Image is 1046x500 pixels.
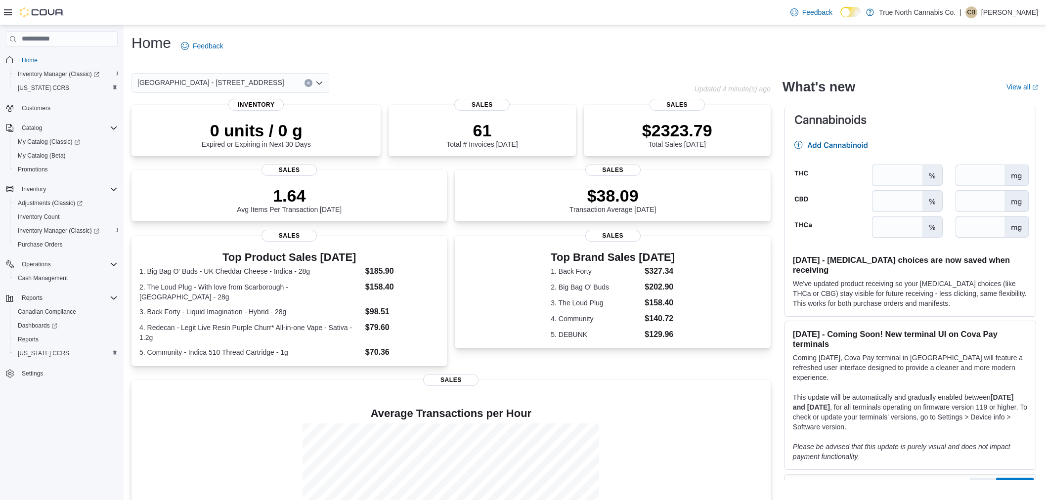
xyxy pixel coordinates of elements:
span: My Catalog (Beta) [14,150,118,162]
dd: $158.40 [645,297,675,309]
span: Dark Mode [840,17,841,18]
a: [US_STATE] CCRS [14,347,73,359]
dt: 5. DEBUNK [551,330,641,339]
button: Cash Management [10,271,122,285]
span: Inventory Manager (Classic) [18,227,99,235]
span: Operations [22,260,51,268]
p: | [959,6,961,18]
span: Adjustments (Classic) [18,199,83,207]
a: Adjustments (Classic) [14,197,87,209]
p: 1.64 [237,186,342,206]
span: Inventory [228,99,284,111]
a: Settings [18,368,47,379]
button: [US_STATE] CCRS [10,346,122,360]
button: Reports [2,291,122,305]
span: Inventory [18,183,118,195]
button: Reports [10,333,122,346]
span: My Catalog (Beta) [18,152,66,160]
span: Catalog [22,124,42,132]
dd: $158.40 [365,281,439,293]
button: Settings [2,366,122,380]
span: Inventory [22,185,46,193]
dt: 2. Big Bag O' Buds [551,282,641,292]
p: Coming [DATE], Cova Pay terminal in [GEOGRAPHIC_DATA] will feature a refreshed user interface des... [793,353,1028,382]
span: Feedback [802,7,832,17]
span: Home [18,54,118,66]
div: Cynthia Baumhour [965,6,977,18]
span: My Catalog (Classic) [18,138,80,146]
span: Customers [22,104,50,112]
a: Home [18,54,42,66]
span: Promotions [14,164,118,175]
button: Inventory Count [10,210,122,224]
span: Catalog [18,122,118,134]
span: Inventory Manager (Classic) [14,68,118,80]
a: My Catalog (Beta) [14,150,70,162]
span: Promotions [18,166,48,173]
h3: [DATE] - [MEDICAL_DATA] choices are now saved when receiving [793,255,1028,275]
span: Settings [22,370,43,377]
h1: Home [131,33,171,53]
span: Adjustments (Classic) [14,197,118,209]
a: [US_STATE] CCRS [14,82,73,94]
span: Sales [454,99,510,111]
span: Cash Management [14,272,118,284]
span: Dashboards [14,320,118,332]
button: Operations [2,257,122,271]
a: Canadian Compliance [14,306,80,318]
p: Updated 4 minute(s) ago [695,85,771,93]
span: Feedback [193,41,223,51]
span: Sales [261,230,317,242]
h3: Top Product Sales [DATE] [139,251,439,263]
dd: $327.34 [645,265,675,277]
h4: Average Transactions per Hour [139,408,763,419]
span: Sales [261,164,317,176]
span: Home [22,56,38,64]
dt: 3. The Loud Plug [551,298,641,308]
span: Cash Management [18,274,68,282]
a: Customers [18,102,54,114]
dd: $98.51 [365,306,439,318]
span: Settings [18,367,118,379]
span: Reports [18,292,118,304]
p: True North Cannabis Co. [879,6,956,18]
a: Cash Management [14,272,72,284]
span: Sales [650,99,705,111]
p: This update will be automatically and gradually enabled between , for all terminals operating on ... [793,392,1028,432]
div: Total Sales [DATE] [642,121,712,148]
p: We've updated product receiving so your [MEDICAL_DATA] choices (like THCa or CBG) stay visible fo... [793,279,1028,308]
input: Dark Mode [840,7,861,17]
a: Feedback [786,2,836,22]
span: Sales [585,230,641,242]
p: $2323.79 [642,121,712,140]
h2: What's new [783,79,855,95]
dt: 1. Big Bag O' Buds - UK Cheddar Cheese - Indica - 28g [139,266,361,276]
a: Purchase Orders [14,239,67,250]
dt: 3. Back Forty - Liquid Imagination - Hybrid - 28g [139,307,361,317]
a: Feedback [177,36,227,56]
button: Inventory [18,183,50,195]
nav: Complex example [6,49,118,407]
h3: [DATE] - Coming Soon! New terminal UI on Cova Pay terminals [793,329,1028,349]
p: [PERSON_NAME] [981,6,1038,18]
span: Inventory Manager (Classic) [14,225,118,237]
button: Inventory [2,182,122,196]
dt: 4. Community [551,314,641,324]
a: Promotions [14,164,52,175]
button: Reports [18,292,46,304]
div: Transaction Average [DATE] [569,186,656,213]
dt: 2. The Loud Plug - With love from Scarborough - [GEOGRAPHIC_DATA] - 28g [139,282,361,302]
div: Expired or Expiring in Next 30 Days [202,121,311,148]
span: [US_STATE] CCRS [18,349,69,357]
em: Please be advised that this update is purely visual and does not impact payment functionality. [793,443,1010,460]
span: [US_STATE] CCRS [18,84,69,92]
span: Dashboards [18,322,57,330]
p: 0 units / 0 g [202,121,311,140]
span: Reports [14,333,118,345]
span: Inventory Count [14,211,118,223]
span: Canadian Compliance [14,306,118,318]
div: Avg Items Per Transaction [DATE] [237,186,342,213]
a: Dashboards [10,319,122,333]
dd: $79.60 [365,322,439,333]
a: Dashboards [14,320,61,332]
